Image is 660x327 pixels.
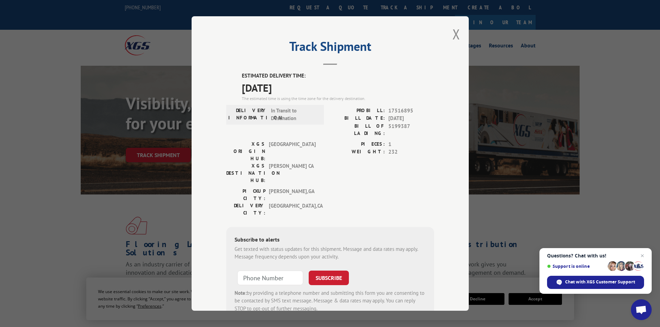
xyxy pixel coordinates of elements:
[638,252,646,260] span: Close chat
[547,253,644,258] span: Questions? Chat with us!
[631,299,652,320] div: Open chat
[330,115,385,122] label: BILL DATE:
[547,264,605,269] span: Support is online
[226,162,265,184] label: XGS DESTINATION HUB:
[547,276,644,289] div: Chat with XGS Customer Support
[271,107,318,122] span: In Transit to Destination
[330,140,385,148] label: PIECES:
[242,72,434,80] label: ESTIMATED DELIVERY TIME:
[388,107,434,115] span: 17516895
[388,148,434,156] span: 232
[269,188,316,202] span: [PERSON_NAME] , GA
[237,271,303,285] input: Phone Number
[388,115,434,122] span: [DATE]
[226,140,265,162] label: XGS ORIGIN HUB:
[226,202,265,217] label: DELIVERY CITY:
[228,107,267,122] label: DELIVERY INFORMATION:
[388,140,434,148] span: 1
[226,188,265,202] label: PICKUP CITY:
[388,122,434,137] span: 5199387
[330,148,385,156] label: WEIGHT:
[242,80,434,96] span: [DATE]
[309,271,349,285] button: SUBSCRIBE
[330,122,385,137] label: BILL OF LADING:
[269,140,316,162] span: [GEOGRAPHIC_DATA]
[235,289,426,313] div: by providing a telephone number and submitting this form you are consenting to be contacted by SM...
[235,245,426,261] div: Get texted with status updates for this shipment. Message and data rates may apply. Message frequ...
[452,25,460,43] button: Close modal
[235,235,426,245] div: Subscribe to alerts
[269,162,316,184] span: [PERSON_NAME] CA
[330,107,385,115] label: PROBILL:
[235,290,247,296] strong: Note:
[242,96,434,102] div: The estimated time is using the time zone for the delivery destination.
[226,42,434,55] h2: Track Shipment
[565,279,635,285] span: Chat with XGS Customer Support
[269,202,316,217] span: [GEOGRAPHIC_DATA] , CA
